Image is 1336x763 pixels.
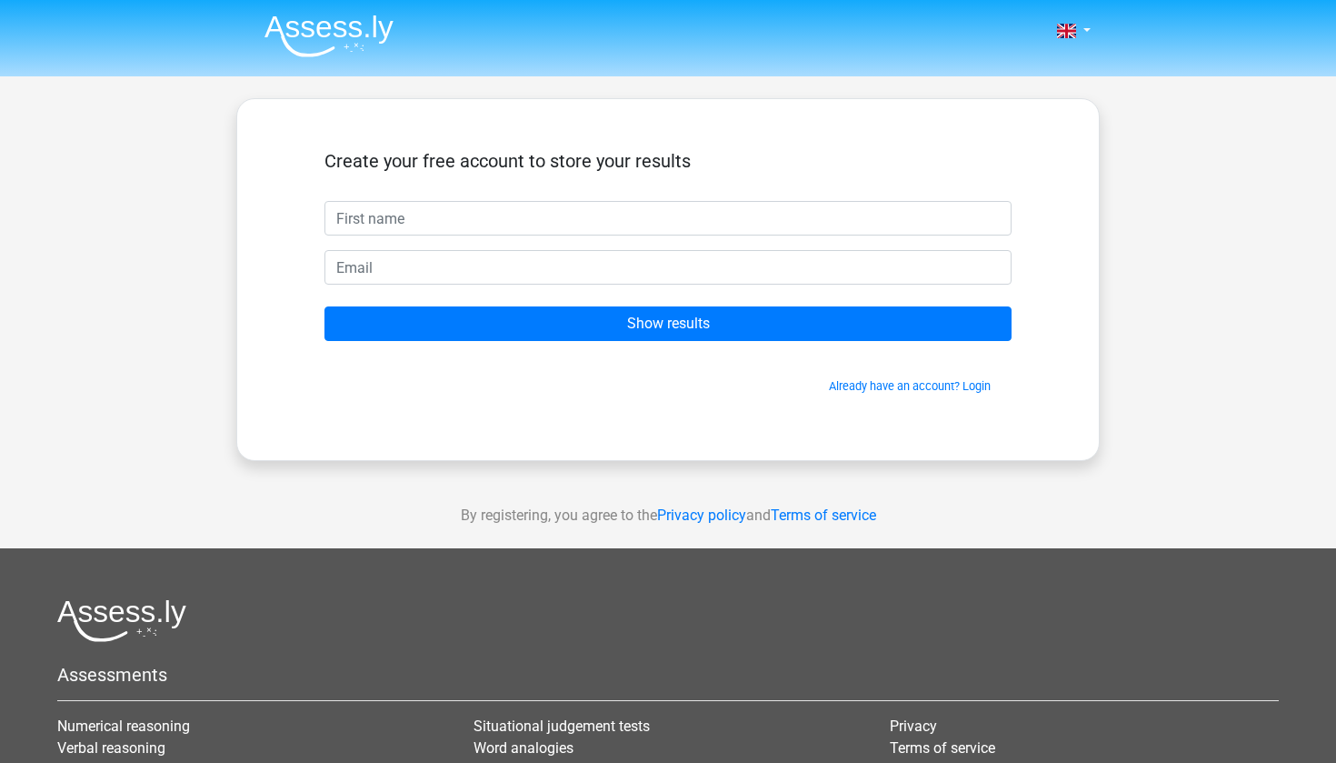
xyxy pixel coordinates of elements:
[657,507,746,524] a: Privacy policy
[829,379,991,393] a: Already have an account? Login
[57,664,1279,686] h5: Assessments
[324,150,1012,172] h5: Create your free account to store your results
[57,739,165,757] a: Verbal reasoning
[57,599,186,642] img: Assessly logo
[324,306,1012,341] input: Show results
[324,201,1012,236] input: First name
[474,739,573,757] a: Word analogies
[324,250,1012,285] input: Email
[890,718,937,735] a: Privacy
[474,718,650,735] a: Situational judgement tests
[57,718,190,735] a: Numerical reasoning
[771,507,876,524] a: Terms of service
[264,15,394,57] img: Assessly
[890,739,995,757] a: Terms of service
